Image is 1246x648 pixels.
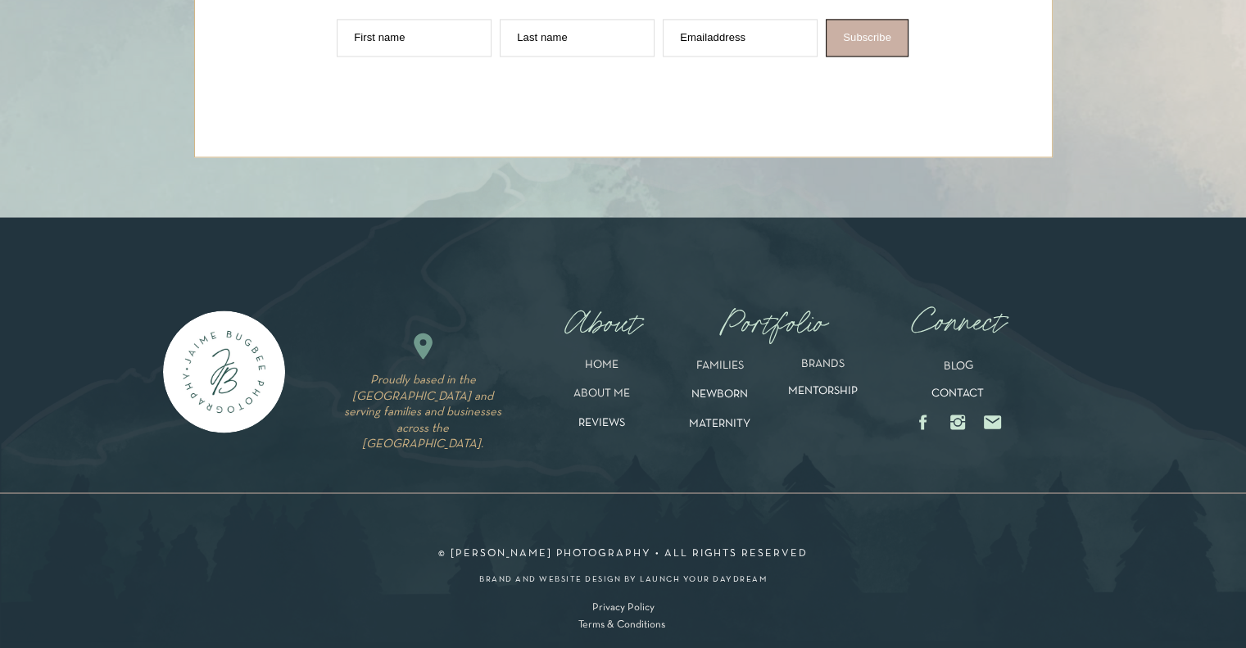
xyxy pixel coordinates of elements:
[678,388,762,407] a: NEWBORN
[771,385,876,410] a: MENTORSHIP
[578,602,670,619] a: Privacy Policy
[776,358,871,385] a: BRANDS
[546,360,659,378] a: HOME
[327,548,920,559] p: © [PERSON_NAME] PHOTOGRAPHY • all rights reserved
[703,306,843,340] nav: Portfolio
[826,19,908,57] button: Subscribe
[546,418,659,437] a: REVIEWS
[546,306,659,340] nav: About
[906,301,1009,334] a: Connect
[337,19,492,57] input: STc2LkVReUFI
[917,360,998,380] a: BLOG
[663,19,818,57] input: SGJUUXc
[578,619,668,637] a: Terms & Conditions
[664,418,777,437] a: MATERNITY
[546,388,659,407] a: ABOUT ME
[680,360,760,378] a: FAMILIES
[843,31,891,43] span: Subscribe
[500,19,655,57] input: Tz03LVlkS3M
[344,374,501,450] i: Proudly based in the [GEOGRAPHIC_DATA] and serving families and businesses across the [GEOGRAPHIC...
[327,575,920,586] a: brand and website design by launch your daydream
[917,388,999,402] a: CONTACT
